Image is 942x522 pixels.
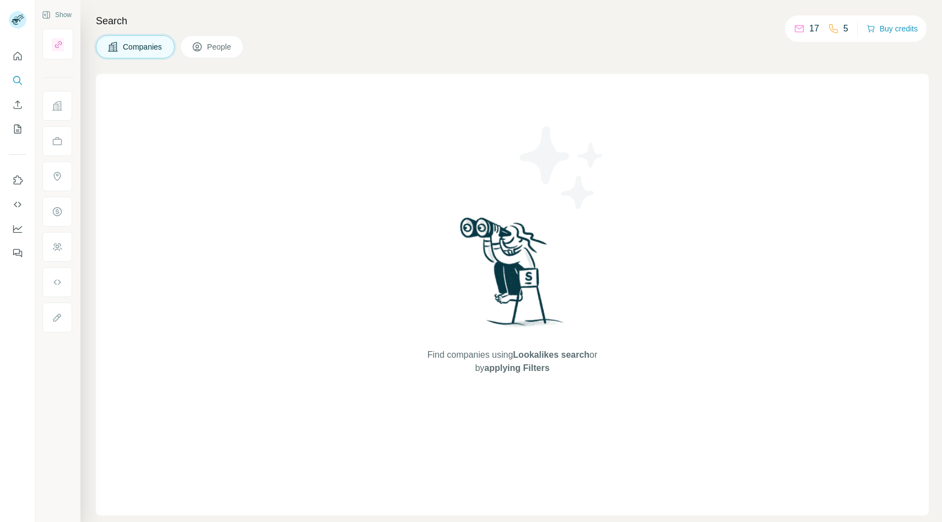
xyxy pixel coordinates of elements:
button: Feedback [9,243,26,263]
button: Enrich CSV [9,95,26,115]
button: Buy credits [867,21,918,36]
span: People [207,41,232,52]
span: Find companies using or by [424,348,600,375]
h4: Search [96,13,929,29]
img: Surfe Illustration - Stars [512,118,611,217]
button: Use Surfe API [9,195,26,214]
button: Quick start [9,46,26,66]
span: applying Filters [484,363,549,373]
button: Use Surfe on LinkedIn [9,170,26,190]
button: My lists [9,119,26,139]
button: Search [9,71,26,90]
p: 5 [843,22,848,35]
button: Show [34,7,79,23]
button: Dashboard [9,219,26,239]
span: Companies [123,41,163,52]
p: 17 [809,22,819,35]
img: Surfe Illustration - Woman searching with binoculars [455,214,570,337]
span: Lookalikes search [513,350,589,359]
